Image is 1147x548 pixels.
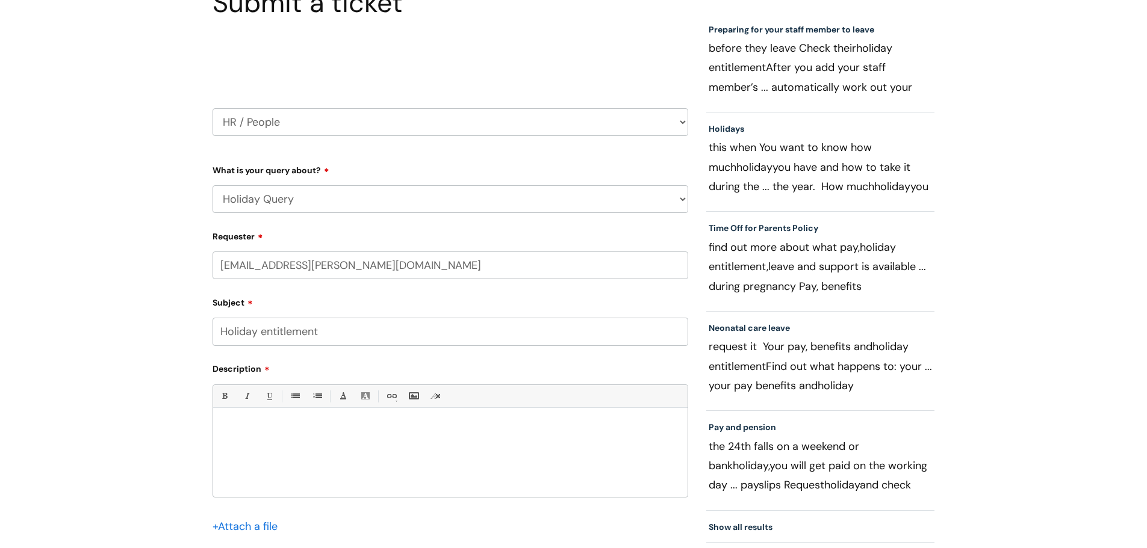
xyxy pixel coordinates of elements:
[818,378,854,393] span: holiday
[358,389,373,404] a: Back Color
[733,458,769,473] span: holiday,
[213,161,688,176] label: What is your query about?
[709,238,933,295] p: find out more about what pay, leave and support is available ... during pregnancy Pay, benefits a...
[309,389,325,404] a: 1. Ordered List (Ctrl-Shift-8)
[709,437,933,494] p: the 24th falls on a weekend or bank you will get paid on the working day ... payslips Request and...
[709,38,933,96] p: before they leave Check their After you add your staff member’s ... automatically work out your s...
[213,294,688,308] label: Subject
[709,60,766,75] span: entitlement
[709,123,744,134] a: Holidays
[709,138,933,195] p: this when You want to know how much you have and how to take it during the ... the year. How much...
[824,478,860,492] span: holiday
[213,360,688,374] label: Description
[428,389,443,404] a: Remove formatting (Ctrl-\)
[213,517,285,536] div: Attach a file
[709,223,818,233] a: Time Off for Parents Policy
[261,389,276,404] a: Underline(Ctrl-U)
[709,322,790,333] a: Neonatal care leave
[406,389,421,404] a: Insert Image...
[213,47,688,69] h2: Select issue type
[860,240,896,254] span: holiday
[287,389,302,404] a: • Unordered List (Ctrl-Shift-7)
[384,389,399,404] a: Link
[709,259,768,274] span: entitlement,
[709,359,766,374] span: entitlement
[239,389,254,404] a: Italic (Ctrl-I)
[213,227,688,242] label: Requester
[709,337,933,395] p: request it Your pay, benefits and Find out what happens to: your ... your pay benefits and Return...
[709,422,776,433] a: Pay and pension
[213,251,688,279] input: Email
[856,41,892,55] span: holiday
[874,179,910,194] span: holiday
[736,160,772,174] span: holiday
[335,389,350,404] a: Font Color
[872,339,909,354] span: holiday
[709,24,874,35] a: Preparing for your staff member to leave
[709,522,772,532] a: Show all results
[217,389,232,404] a: Bold (Ctrl-B)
